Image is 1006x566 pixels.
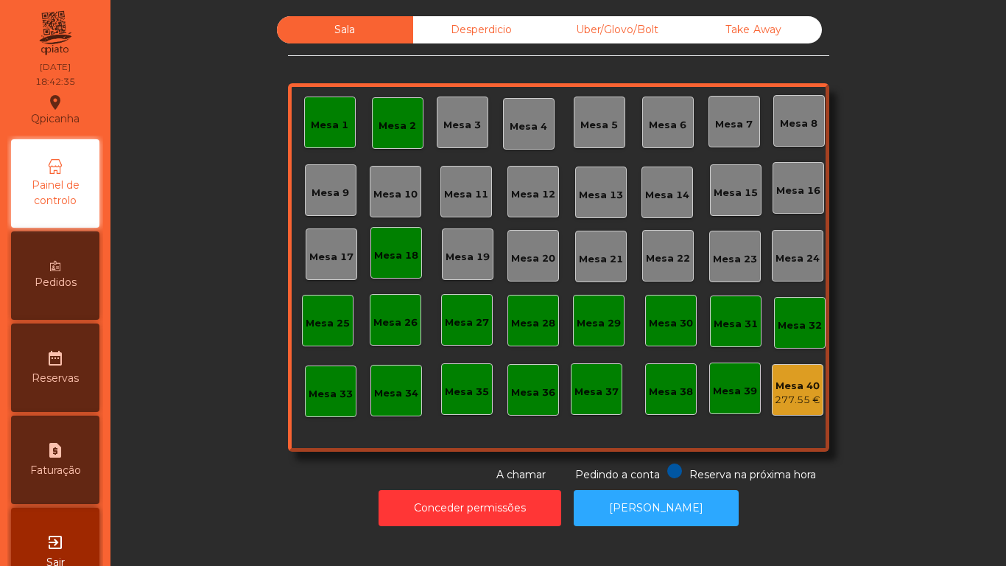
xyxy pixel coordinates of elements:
[649,316,693,331] div: Mesa 30
[374,248,418,263] div: Mesa 18
[311,118,348,133] div: Mesa 1
[413,16,549,43] div: Desperdicio
[649,385,693,399] div: Mesa 38
[511,316,555,331] div: Mesa 28
[496,468,546,481] span: A chamar
[579,188,623,203] div: Mesa 13
[549,16,686,43] div: Uber/Glovo/Bolt
[574,385,619,399] div: Mesa 37
[510,119,547,134] div: Mesa 4
[577,316,621,331] div: Mesa 29
[15,178,96,209] span: Painel de controlo
[443,118,481,133] div: Mesa 3
[35,75,75,88] div: 18:42:35
[373,187,418,202] div: Mesa 10
[580,118,618,133] div: Mesa 5
[715,117,753,132] div: Mesa 7
[444,187,488,202] div: Mesa 11
[277,16,413,43] div: Sala
[645,188,689,203] div: Mesa 14
[579,252,623,267] div: Mesa 21
[713,252,757,267] div: Mesa 23
[574,490,739,526] button: [PERSON_NAME]
[373,315,418,330] div: Mesa 26
[445,385,489,399] div: Mesa 35
[35,275,77,290] span: Pedidos
[649,118,686,133] div: Mesa 6
[775,379,820,394] div: Mesa 40
[46,441,64,459] i: request_page
[511,385,555,400] div: Mesa 36
[46,349,64,367] i: date_range
[646,251,690,266] div: Mesa 22
[374,386,418,401] div: Mesa 34
[379,490,561,526] button: Conceder permissões
[309,387,353,402] div: Mesa 33
[778,318,822,333] div: Mesa 32
[714,186,758,200] div: Mesa 15
[446,250,490,265] div: Mesa 19
[575,468,660,481] span: Pedindo a conta
[32,371,79,386] span: Reservas
[379,119,416,133] div: Mesa 2
[780,116,817,131] div: Mesa 8
[775,251,820,266] div: Mesa 24
[30,463,81,478] span: Faturação
[40,60,71,74] div: [DATE]
[46,94,64,111] i: location_on
[511,187,555,202] div: Mesa 12
[37,7,73,59] img: qpiato
[46,534,64,551] i: exit_to_app
[713,384,757,399] div: Mesa 39
[31,91,80,128] div: Qpicanha
[306,316,350,331] div: Mesa 25
[775,393,820,408] div: 277.55 €
[714,317,758,332] div: Mesa 31
[776,184,820,198] div: Mesa 16
[445,315,489,330] div: Mesa 27
[686,16,822,43] div: Take Away
[689,468,816,481] span: Reserva na próxima hora
[309,250,353,265] div: Mesa 17
[511,251,555,266] div: Mesa 20
[312,186,349,200] div: Mesa 9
